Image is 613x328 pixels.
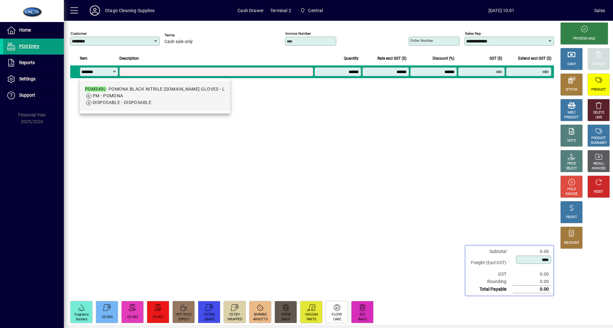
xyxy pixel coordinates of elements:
div: NOTE [567,138,576,143]
div: DISCOUNT [564,241,579,245]
div: Fragrance [74,312,88,317]
div: PROFIT [566,215,577,220]
a: Home [3,22,64,38]
span: Home [19,27,31,33]
div: Otago Cleaning Supplies [105,5,155,16]
div: PRODUCT [591,136,606,141]
div: BAGS [282,317,290,322]
span: Terms [164,33,203,37]
mat-label: Customer [71,31,87,36]
span: DISPOSABLE - DISPOSABLE [93,100,151,105]
div: ARNOTTS [253,317,268,322]
div: 2HPDC1 [178,317,190,322]
span: [DATE] 10:01 [409,5,594,16]
div: HOLD [567,187,576,192]
td: 0.00 [513,286,551,293]
span: Support [19,93,35,98]
mat-label: Invoice number [285,31,311,36]
span: Central [308,5,323,16]
div: MISC [568,110,575,115]
div: DELETE [593,110,604,115]
div: CS7006 [204,312,215,317]
span: Settings [19,76,35,81]
div: VACUUM [305,312,318,317]
span: Rate excl GST ($) [377,55,406,62]
a: Reports [3,55,64,71]
div: RECALL [593,161,604,166]
div: RESET [594,190,603,194]
td: 0.00 [513,248,551,255]
button: Profile [85,5,105,16]
mat-label: Sales rep [465,31,481,36]
div: - POMONA BLACK NITRILE [DOMAIN_NAME] GLOVES - L [85,86,225,93]
div: 8ARNBIS [254,312,267,317]
div: LINE [595,115,602,120]
div: CS1421 [153,315,163,320]
span: Cash Drawer [238,5,264,16]
div: EFTPOS [566,87,578,92]
div: CS1055 [102,315,112,320]
div: Sachets [76,317,87,322]
div: PRODUCT [564,115,579,120]
span: POS Entry [19,44,39,49]
div: WRAPPED [227,317,242,322]
div: SUMMARY [591,141,607,145]
td: 0.00 [513,271,551,278]
span: PM - POMONA [93,93,123,98]
div: INVOICE [565,192,577,197]
div: CARE [333,317,341,322]
div: HOT CHOC [176,312,192,317]
span: Quantity [344,55,359,62]
td: Freight (Excl GST) [468,255,513,271]
div: BAGS [358,317,367,322]
span: Cash sale only [164,39,193,44]
a: Settings [3,71,64,87]
td: Subtotal [468,248,513,255]
em: POM349L [85,86,106,92]
span: Description [119,55,139,62]
div: JUMBO [204,317,215,322]
span: Reports [19,60,35,65]
span: Terminal 2 [270,5,291,16]
td: Total Payable [468,286,513,293]
td: 0.00 [513,278,551,286]
div: SELECT [566,166,577,171]
div: TUFFIE [281,312,291,317]
span: Discount (%) [433,55,454,62]
div: Sales [594,5,605,16]
span: Central [298,5,326,16]
td: GST [468,271,513,278]
div: CS1001 [229,312,240,317]
div: CS1402 [127,315,138,320]
div: CASH [567,62,576,67]
span: Item [80,55,87,62]
mat-label: Order number [410,38,433,43]
div: FLOOR [332,312,342,317]
mat-option: POM349L - POMONA BLACK NITRILE P.FREE GLOVES - L [80,81,230,111]
div: PARTS [306,317,316,322]
div: ECO [359,312,366,317]
span: Extend excl GST ($) [518,55,551,62]
span: GST ($) [489,55,502,62]
a: Support [3,87,64,103]
div: PRODUCT [591,87,606,92]
td: Rounding [468,278,513,286]
div: PROCESS SALE [573,36,595,41]
div: INVOICES [592,166,605,171]
div: PRICE [567,161,576,166]
div: CHARGE [593,62,605,67]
